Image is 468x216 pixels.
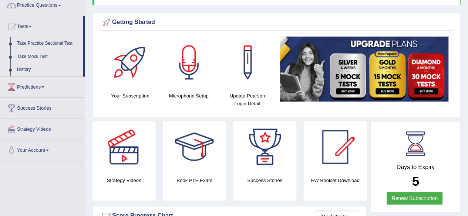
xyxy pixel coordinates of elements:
a: Take Mock Test [14,50,83,64]
h4: EW Booklet Download [304,176,367,184]
a: Take Practice Sectional Test [14,37,83,50]
b: 5 [412,174,419,188]
h4: Book PTE Exam [163,176,226,184]
h4: Your Subscription [105,92,156,100]
a: Your Account [0,140,85,158]
div: Getting Started [101,17,452,28]
a: Renew Subscription [387,192,442,205]
h4: Microphone Setup [163,92,214,100]
a: Predictions [0,77,85,95]
h4: Days to Expiry [379,164,452,171]
h4: Update Pearson Login Detail [222,92,273,107]
img: small5.jpg [280,37,448,102]
a: History [14,63,83,76]
a: Tests [0,16,83,35]
h4: Success Stories [233,176,296,184]
a: Strategy Videos [0,119,85,137]
a: Success Stories [0,98,85,116]
h4: Strategy Videos [92,176,155,184]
